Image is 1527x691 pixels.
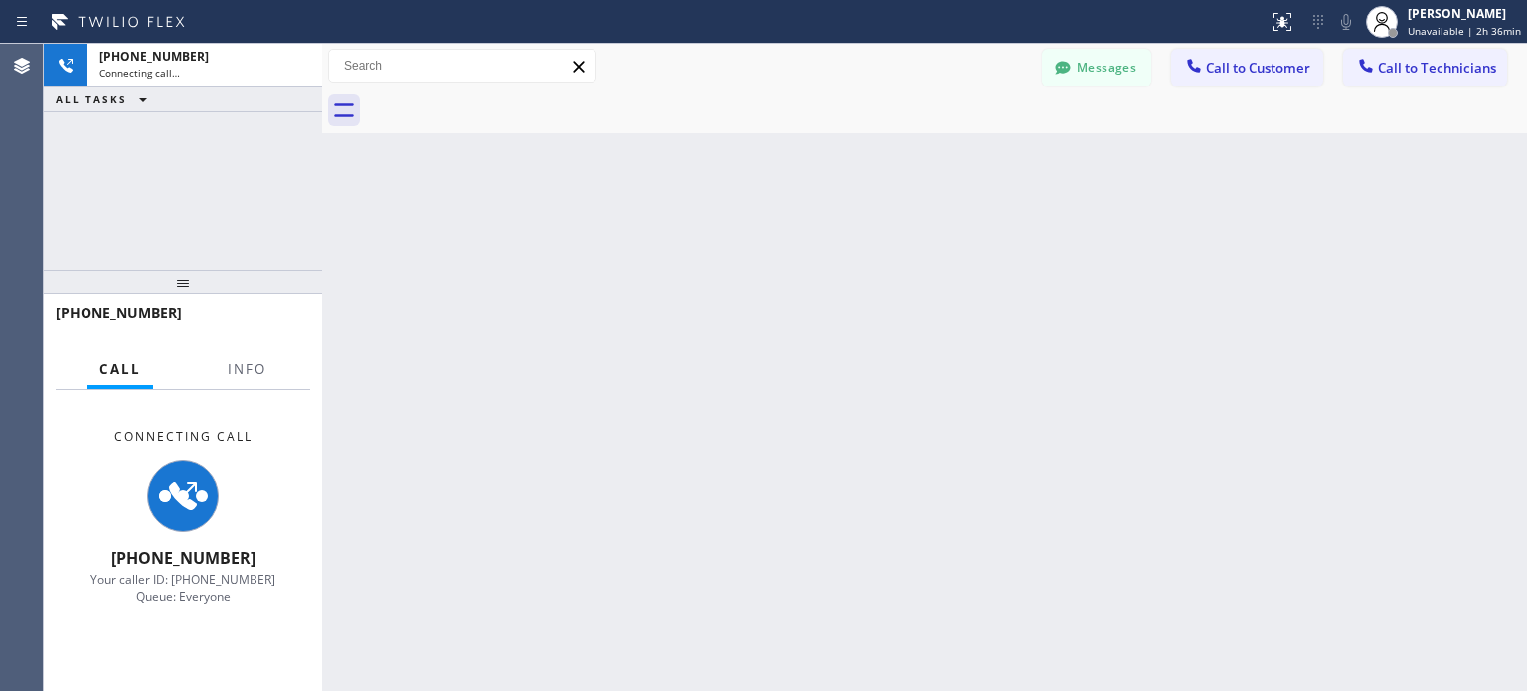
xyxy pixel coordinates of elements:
span: Connecting call… [99,66,180,80]
span: Call to Technicians [1378,59,1496,77]
input: Search [329,50,595,82]
span: Info [228,360,266,378]
button: Call to Technicians [1343,49,1507,86]
span: ALL TASKS [56,92,127,106]
button: Mute [1332,8,1360,36]
div: [PERSON_NAME] [1408,5,1521,22]
button: Call [87,350,153,389]
span: [PHONE_NUMBER] [99,48,209,65]
button: ALL TASKS [44,87,167,111]
span: Call to Customer [1206,59,1310,77]
span: Connecting Call [114,429,253,445]
span: Your caller ID: [PHONE_NUMBER] Queue: Everyone [90,571,275,605]
button: Call to Customer [1171,49,1323,86]
button: Messages [1042,49,1151,86]
span: [PHONE_NUMBER] [111,547,255,569]
span: Unavailable | 2h 36min [1408,24,1521,38]
span: Call [99,360,141,378]
button: Info [216,350,278,389]
span: [PHONE_NUMBER] [56,303,182,322]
